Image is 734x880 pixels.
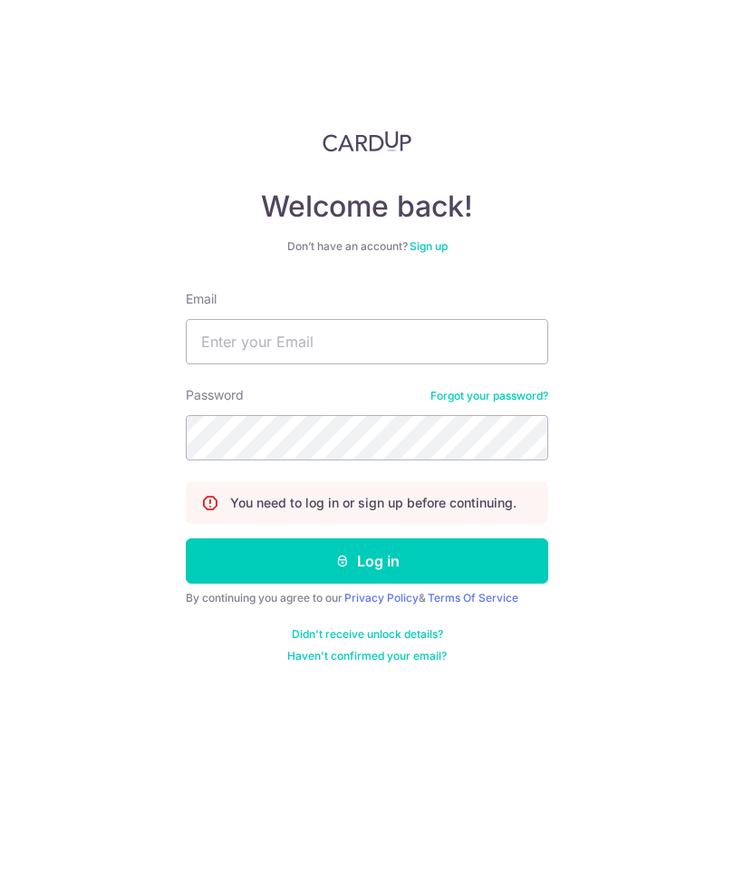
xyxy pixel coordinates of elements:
p: You need to log in or sign up before continuing. [230,494,517,512]
input: Enter your Email [186,319,548,364]
a: Haven't confirmed your email? [287,649,447,663]
label: Email [186,290,217,308]
div: Don’t have an account? [186,239,548,254]
div: By continuing you agree to our & [186,591,548,605]
label: Password [186,386,244,404]
a: Forgot your password? [430,389,548,403]
a: Terms Of Service [428,591,518,604]
a: Privacy Policy [344,591,419,604]
h4: Welcome back! [186,189,548,225]
a: Didn't receive unlock details? [292,627,443,642]
a: Sign up [410,239,448,253]
img: CardUp Logo [323,131,411,152]
button: Log in [186,538,548,584]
